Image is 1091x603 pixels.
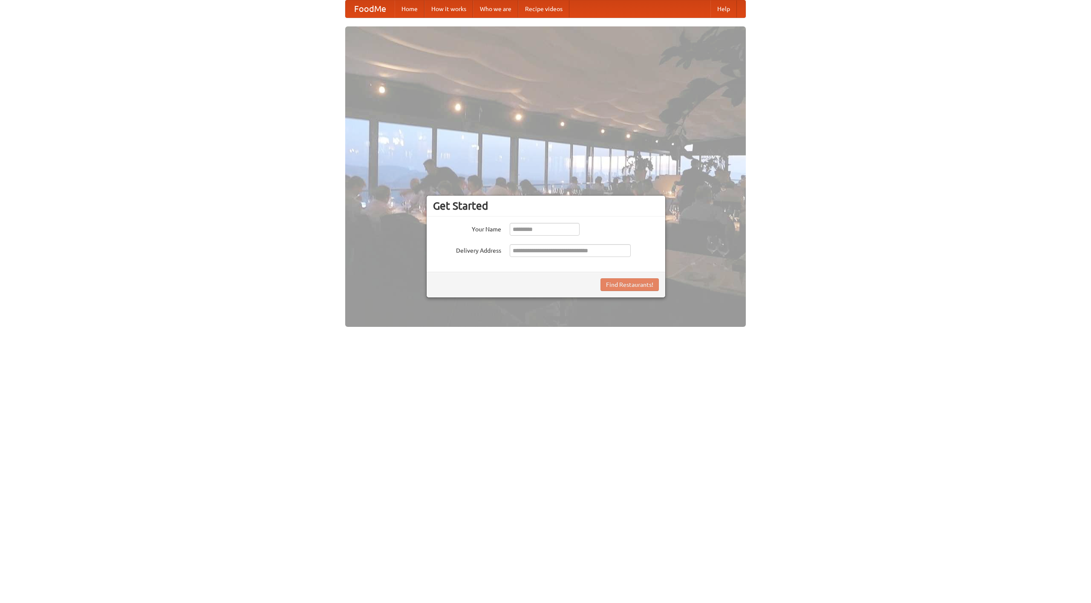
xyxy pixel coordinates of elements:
a: How it works [424,0,473,17]
a: Recipe videos [518,0,569,17]
h3: Get Started [433,199,659,212]
label: Your Name [433,223,501,234]
a: Who we are [473,0,518,17]
a: Help [710,0,737,17]
a: FoodMe [346,0,395,17]
button: Find Restaurants! [600,278,659,291]
a: Home [395,0,424,17]
label: Delivery Address [433,244,501,255]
